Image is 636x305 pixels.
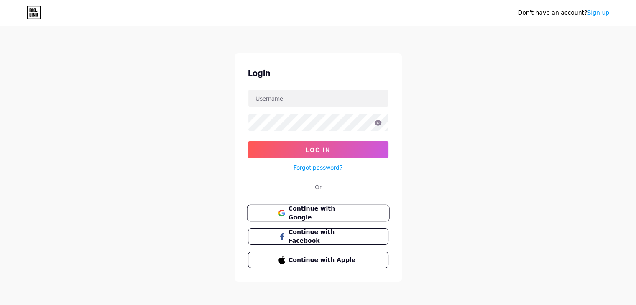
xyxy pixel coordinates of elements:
[315,183,322,191] div: Or
[248,90,388,107] input: Username
[248,67,388,79] div: Login
[289,228,358,245] span: Continue with Facebook
[248,141,388,158] button: Log In
[248,228,388,245] button: Continue with Facebook
[587,9,609,16] a: Sign up
[289,256,358,264] span: Continue with Apple
[294,163,342,172] a: Forgot password?
[288,204,358,222] span: Continue with Google
[518,8,609,17] div: Don't have an account?
[23,13,41,20] div: v 4.0.25
[248,252,388,268] button: Continue with Apple
[13,13,20,20] img: logo_orange.svg
[306,146,330,153] span: Log In
[22,22,92,28] div: Domain: [DOMAIN_NAME]
[92,49,141,55] div: Keywords by Traffic
[248,205,388,221] a: Continue with Google
[83,48,90,55] img: tab_keywords_by_traffic_grey.svg
[247,205,389,222] button: Continue with Google
[23,48,29,55] img: tab_domain_overview_orange.svg
[32,49,75,55] div: Domain Overview
[13,22,20,28] img: website_grey.svg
